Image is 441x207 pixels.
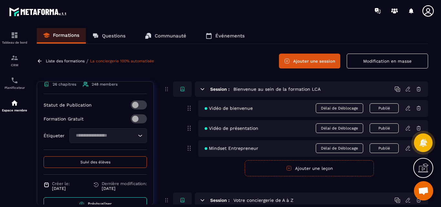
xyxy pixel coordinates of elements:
p: CRM [2,63,27,67]
h6: Session : [210,198,230,203]
a: formationformationTableau de bord [2,26,27,49]
span: Mindset Entrepreneur [205,146,258,151]
h6: Session : [210,87,230,92]
p: Questions [102,33,126,39]
img: scheduler [11,77,18,84]
h5: Votre conciergerie de A à Z [233,197,293,203]
span: Vidéo de bienvenue [205,106,253,111]
button: Suivi des élèves [44,156,147,168]
img: formation [11,54,18,62]
span: Délai de Déblocage [316,123,363,133]
a: Liste des formations [46,59,85,63]
a: formationformationCRM [2,49,27,72]
p: [DATE] [102,186,147,191]
div: Search for option [69,128,147,143]
span: Créer le: [52,181,70,186]
span: 248 members [92,82,118,87]
button: Publié [370,123,399,133]
a: Ouvrir le chat [414,181,433,201]
p: Communauté [155,33,186,39]
a: schedulerschedulerPlanificateur [2,72,27,94]
span: Suivi des élèves [80,160,110,164]
span: Vidéo de présentation [205,126,258,131]
p: Statut de Publication [44,102,92,108]
img: logo [9,6,67,17]
p: Planificateur [2,86,27,89]
button: Modification en masse [347,54,428,68]
a: Événements [199,28,251,44]
p: Événements [215,33,245,39]
p: Tableau de bord [2,41,27,44]
span: Dernière modification: [102,181,147,186]
p: Étiqueter [44,133,65,138]
span: 26 chapitres [53,82,76,87]
a: La conciergerie 100% automatisée [90,59,154,63]
p: Formation Gratuit [44,116,84,121]
p: Formations [53,32,79,38]
span: Délai de Déblocage [316,103,363,113]
span: / [86,58,88,64]
a: Communauté [138,28,193,44]
a: automationsautomationsEspace membre [2,94,27,117]
button: Ajouter une leçon [245,160,374,176]
button: Ajouter une session [279,54,340,68]
a: Questions [86,28,132,44]
span: Prévisualiser [88,202,112,206]
p: [DATE] [52,186,70,191]
img: automations [11,99,18,107]
a: Formations [37,28,86,44]
span: Délai de Déblocage [316,143,363,153]
input: Search for option [74,132,136,139]
h5: Bienvenue au sein de la formation LCA [233,86,321,92]
button: Publié [370,143,399,153]
img: formation [11,31,18,39]
p: Espace membre [2,109,27,112]
button: Publié [370,103,399,113]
